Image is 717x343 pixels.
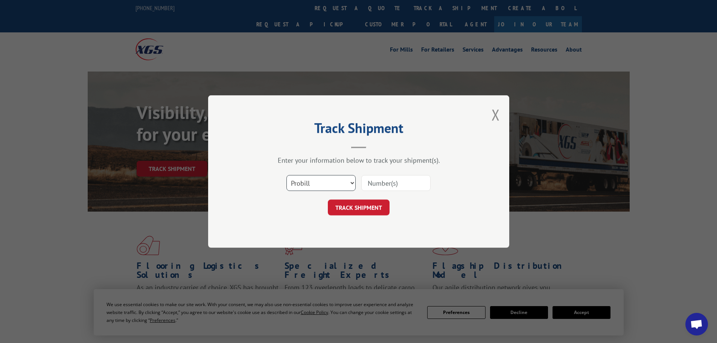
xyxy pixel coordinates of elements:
[328,200,390,215] button: TRACK SHIPMENT
[246,156,472,165] div: Enter your information below to track your shipment(s).
[492,105,500,125] button: Close modal
[685,313,708,335] a: Open chat
[246,123,472,137] h2: Track Shipment
[361,175,431,191] input: Number(s)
